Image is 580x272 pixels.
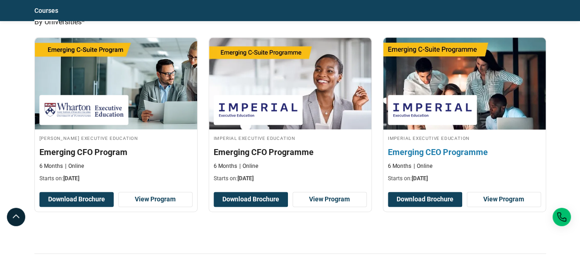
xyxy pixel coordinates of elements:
span: [DATE] [63,175,79,182]
a: Leadership Course by Imperial Executive Education - September 25, 2025 Imperial Executive Educati... [209,38,371,187]
p: 6 Months [214,162,237,170]
a: View Program [118,192,193,207]
h3: Emerging CFO Programme [214,146,367,158]
p: Online [414,162,432,170]
img: Emerging CFO Programme | Online Leadership Course [209,38,371,129]
img: Imperial Executive Education [218,100,298,120]
img: Emerging CEO Programme | Online Leadership Course [375,33,553,134]
img: Imperial Executive Education [392,100,472,120]
button: Download Brochure [214,192,288,207]
img: Wharton Executive Education [44,100,124,120]
button: Download Brochure [388,192,462,207]
p: 6 Months [388,162,411,170]
h3: Emerging CFO Program [39,146,193,158]
span: [DATE] [412,175,428,182]
h4: Imperial Executive Education [214,134,367,142]
p: Online [239,162,258,170]
p: Starts on: [388,175,541,183]
h4: [PERSON_NAME] Executive Education [39,134,193,142]
h4: Imperial Executive Education [388,134,541,142]
img: Emerging CFO Program | Online Finance Course [35,38,197,129]
p: Starts on: [214,175,367,183]
p: By Universities* [34,16,546,28]
h3: Emerging CEO Programme [388,146,541,158]
span: [DATE] [238,175,254,182]
a: Leadership Course by Imperial Executive Education - September 25, 2025 Imperial Executive Educati... [383,38,546,187]
p: Online [65,162,84,170]
p: 6 Months [39,162,63,170]
button: Download Brochure [39,192,114,207]
a: Finance Course by Wharton Executive Education - September 25, 2025 Wharton Executive Education [P... [35,38,197,187]
a: View Program [293,192,367,207]
p: Starts on: [39,175,193,183]
a: View Program [467,192,541,207]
